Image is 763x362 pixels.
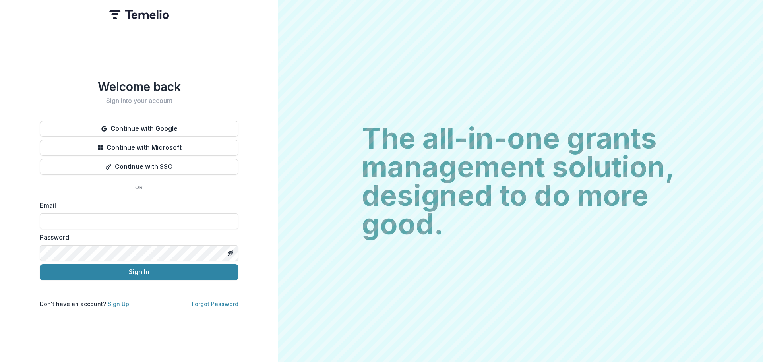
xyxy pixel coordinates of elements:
p: Don't have an account? [40,300,129,308]
h1: Welcome back [40,79,238,94]
label: Password [40,232,234,242]
button: Continue with SSO [40,159,238,175]
button: Continue with Microsoft [40,140,238,156]
h2: Sign into your account [40,97,238,105]
button: Continue with Google [40,121,238,137]
img: Temelio [109,10,169,19]
a: Sign Up [108,300,129,307]
button: Toggle password visibility [224,247,237,259]
a: Forgot Password [192,300,238,307]
label: Email [40,201,234,210]
button: Sign In [40,264,238,280]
